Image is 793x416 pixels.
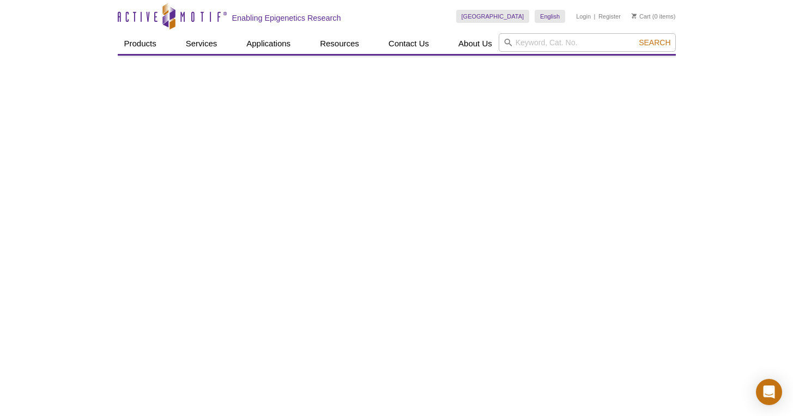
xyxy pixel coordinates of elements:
[382,33,435,54] a: Contact Us
[313,33,366,54] a: Resources
[576,13,591,20] a: Login
[499,33,676,52] input: Keyword, Cat. No.
[452,33,499,54] a: About Us
[756,379,782,405] div: Open Intercom Messenger
[639,38,670,47] span: Search
[535,10,565,23] a: English
[232,13,341,23] h2: Enabling Epigenetics Research
[594,10,596,23] li: |
[632,13,651,20] a: Cart
[240,33,297,54] a: Applications
[598,13,621,20] a: Register
[632,10,676,23] li: (0 items)
[118,33,163,54] a: Products
[179,33,224,54] a: Services
[456,10,530,23] a: [GEOGRAPHIC_DATA]
[635,38,674,47] button: Search
[632,13,637,19] img: Your Cart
